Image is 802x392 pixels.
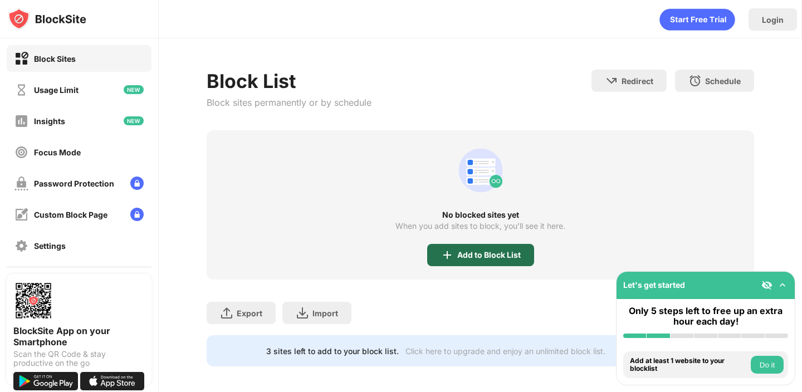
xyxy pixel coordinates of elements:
[14,239,28,253] img: settings-off.svg
[623,306,788,327] div: Only 5 steps left to free up an extra hour each day!
[623,280,685,290] div: Let's get started
[705,76,741,86] div: Schedule
[34,210,107,219] div: Custom Block Page
[124,116,144,125] img: new-icon.svg
[34,54,76,63] div: Block Sites
[13,350,145,367] div: Scan the QR Code & stay productive on the go
[14,208,28,222] img: customize-block-page-off.svg
[207,70,371,92] div: Block List
[237,308,262,318] div: Export
[34,116,65,126] div: Insights
[130,177,144,190] img: lock-menu.svg
[207,97,371,108] div: Block sites permanently or by schedule
[762,15,784,24] div: Login
[8,8,86,30] img: logo-blocksite.svg
[34,179,114,188] div: Password Protection
[80,372,145,390] img: download-on-the-app-store.svg
[777,280,788,291] img: omni-setup-toggle.svg
[34,85,79,95] div: Usage Limit
[13,281,53,321] img: options-page-qr-code.png
[266,346,399,356] div: 3 sites left to add to your block list.
[622,76,653,86] div: Redirect
[630,357,748,373] div: Add at least 1 website to your blocklist
[124,85,144,94] img: new-icon.svg
[14,114,28,128] img: insights-off.svg
[207,210,754,219] div: No blocked sites yet
[312,308,338,318] div: Import
[14,145,28,159] img: focus-off.svg
[14,52,28,66] img: block-on.svg
[751,356,784,374] button: Do it
[13,372,78,390] img: get-it-on-google-play.svg
[761,280,772,291] img: eye-not-visible.svg
[34,241,66,251] div: Settings
[14,177,28,190] img: password-protection-off.svg
[405,346,605,356] div: Click here to upgrade and enjoy an unlimited block list.
[34,148,81,157] div: Focus Mode
[457,251,521,259] div: Add to Block List
[13,325,145,347] div: BlockSite App on your Smartphone
[130,208,144,221] img: lock-menu.svg
[395,222,565,231] div: When you add sites to block, you’ll see it here.
[14,83,28,97] img: time-usage-off.svg
[659,8,735,31] div: animation
[454,144,507,197] div: animation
